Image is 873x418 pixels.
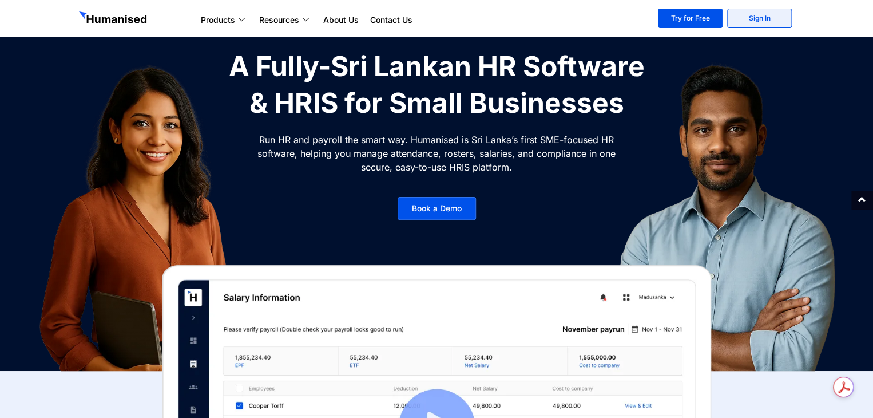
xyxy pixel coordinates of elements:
[318,13,364,27] a: About Us
[727,9,792,28] a: Sign In
[398,197,476,220] a: Book a Demo
[253,13,318,27] a: Resources
[412,204,462,212] span: Book a Demo
[222,48,651,121] h1: A Fully-Sri Lankan HR Software & HRIS for Small Businesses
[658,9,723,28] a: Try for Free
[79,11,149,26] img: GetHumanised Logo
[195,13,253,27] a: Products
[256,133,617,174] p: Run HR and payroll the smart way. Humanised is Sri Lanka’s first SME-focused HR software, helping...
[364,13,418,27] a: Contact Us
